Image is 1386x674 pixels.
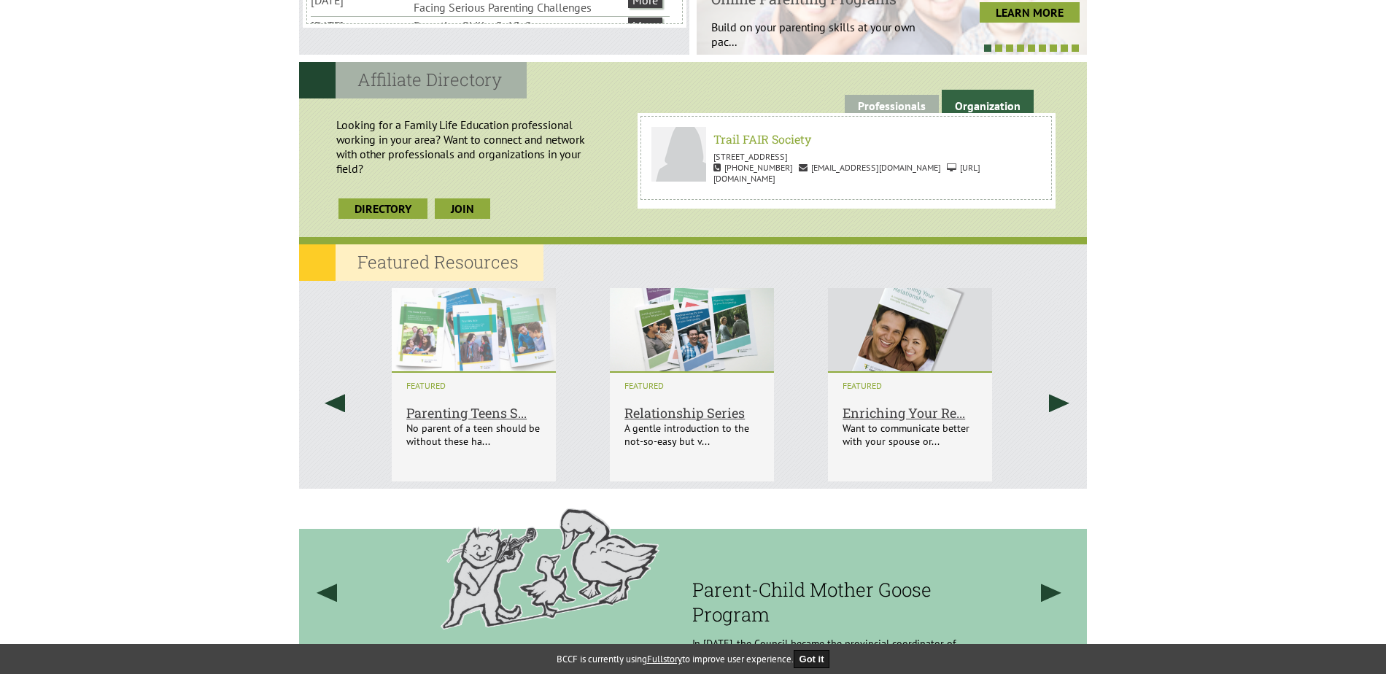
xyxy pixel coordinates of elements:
[338,198,427,219] a: Directory
[843,380,977,391] i: FEATURED
[692,577,958,627] h3: Parent-Child Mother Goose Program
[414,17,625,34] li: Parenting Skills: 5-13, 2
[651,151,1040,162] p: [STREET_ADDRESS]
[624,422,759,448] p: A gentle introduction to the not-so-easy but v...
[624,380,759,391] i: FEATURED
[406,422,541,448] p: No parent of a teen should be without these ha...
[628,18,662,34] a: More
[843,422,977,448] p: Want to communicate better with your spouse or...
[647,653,682,665] a: Fullstory
[711,20,929,49] p: Build on your parenting skills at your own pac...
[307,110,630,183] p: Looking for a Family Life Education professional working in your area? Want to connect and networ...
[828,281,992,371] img: Enriching Your Relationship
[980,2,1080,23] a: LEARN MORE
[845,95,939,117] a: Professionals
[392,281,556,371] img: Parenting Teens Series
[713,162,793,173] span: [PHONE_NUMBER]
[299,244,543,281] h2: Featured Resources
[656,131,1036,147] h6: Trail FAIR Society
[624,373,759,422] a: Relationship Series
[406,489,686,644] img: History Filler Image
[799,162,941,173] span: [EMAIL_ADDRESS][DOMAIN_NAME]
[406,373,541,422] a: Parenting Teens S...
[651,127,706,182] img: Trail FAIR Society Kristine Forbes
[644,120,1048,196] a: Trail FAIR Society Kristine Forbes Trail FAIR Society [STREET_ADDRESS] [PHONE_NUMBER] [EMAIL_ADDR...
[299,62,527,98] h2: Affiliate Directory
[692,637,958,663] p: In [DATE], the Council became the provincial coordinator of the Parent Child Mother Goose Program.
[713,162,980,184] span: [URL][DOMAIN_NAME]
[794,650,830,668] button: Got it
[610,281,774,371] img: Relationship Series
[435,198,490,219] a: join
[406,380,541,391] i: FEATURED
[311,17,411,34] li: [DATE]
[942,90,1034,117] a: Organization
[843,373,977,422] a: Enriching Your Re...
